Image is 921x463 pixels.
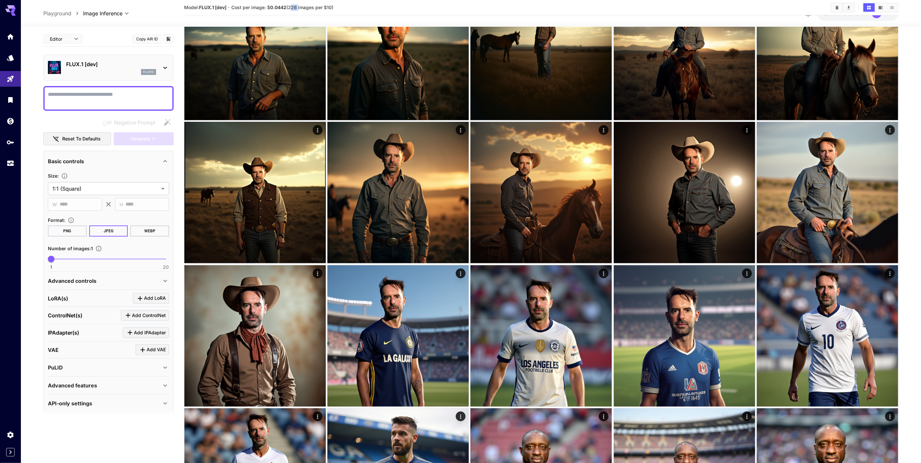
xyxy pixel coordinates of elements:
[89,225,128,237] button: JPEG
[50,36,70,42] span: Editor
[48,58,169,78] div: FLUX.1 [dev]flux1d
[48,396,169,411] div: API-only settings
[43,9,83,17] nav: breadcrumb
[52,185,159,193] span: 1:1 (Square)
[50,264,52,270] span: 1
[48,295,68,302] p: LoRA(s)
[48,399,92,407] p: API-only settings
[133,293,169,304] button: Click to add LoRA
[599,268,609,278] div: Actions
[132,311,166,320] span: Add ControlNet
[327,265,469,407] img: 9k=
[831,3,855,12] div: Clear ImagesDownload All
[599,412,609,421] div: Actions
[614,265,755,407] img: Z
[885,412,895,421] div: Actions
[184,122,326,263] img: 9k=
[742,412,752,421] div: Actions
[7,159,14,167] div: Usage
[48,329,79,337] p: IPAdapter(s)
[184,5,226,10] span: Model:
[48,246,93,251] span: Number of images : 1
[757,122,898,263] img: 9k=
[7,96,14,104] div: Library
[163,264,169,270] span: 20
[184,265,326,407] img: Z
[885,268,895,278] div: Actions
[48,153,169,169] div: Basic controls
[886,3,898,12] button: Show images in list view
[7,73,14,81] div: Playground
[470,265,612,407] img: Z
[123,327,169,338] button: Click to add IPAdapter
[48,225,87,237] button: PNG
[121,310,169,321] button: Click to add ControlNet
[7,431,14,439] div: Settings
[270,5,286,10] b: 0.0442
[327,122,469,263] img: 9k=
[228,4,230,11] p: ·
[7,54,14,62] div: Models
[48,382,97,389] p: Advanced features
[101,118,161,126] span: Negative prompts are not compatible with the selected model.
[757,265,898,407] img: Z
[136,344,169,355] button: Click to add VAE
[7,117,14,125] div: Wallet
[844,11,867,16] span: credits left
[863,3,899,12] div: Show images in grid viewShow images in video viewShow images in list view
[48,311,82,319] p: ControlNet(s)
[313,125,323,135] div: Actions
[456,412,466,421] div: Actions
[48,360,169,375] div: PuLID
[48,157,84,165] p: Basic controls
[48,277,96,285] p: Advanced controls
[742,125,752,135] div: Actions
[313,268,323,278] div: Actions
[144,294,166,302] span: Add LoRA
[7,33,14,41] div: Home
[130,225,169,237] button: WEBP
[147,346,166,354] span: Add VAE
[843,3,855,12] button: Download All
[52,201,57,208] span: W
[875,3,886,12] button: Show images in video view
[59,173,70,179] button: Adjust the dimensions of the generated image by specifying its width and height in pixels, or sel...
[863,3,875,12] button: Show images in grid view
[742,268,752,278] div: Actions
[456,125,466,135] div: Actions
[65,217,77,224] button: Choose the file format for the output image.
[456,268,466,278] div: Actions
[93,245,105,252] button: Specify how many images to generate in a single request. Each image generation will be charged se...
[165,35,171,43] button: Add to library
[48,364,63,371] p: PuLID
[66,60,156,68] p: FLUX.1 [dev]
[48,217,65,223] span: Format :
[6,448,15,456] button: Expand sidebar
[614,122,755,263] img: 9k=
[48,173,59,179] span: Size :
[885,125,895,135] div: Actions
[120,201,123,208] span: H
[599,125,609,135] div: Actions
[43,9,71,17] a: Playground
[114,119,155,126] span: Negative Prompt
[83,9,122,17] span: Image Inference
[48,378,169,393] div: Advanced features
[43,132,111,146] button: Reset to defaults
[143,70,154,74] p: flux1d
[231,5,333,10] span: Cost per image: $ (226 images per $10)
[48,273,169,289] div: Advanced controls
[313,412,323,421] div: Actions
[470,122,612,263] img: Z
[199,5,226,10] b: FLUX.1 [dev]
[134,329,166,337] span: Add IPAdapter
[824,11,844,16] span: $393.97
[831,3,843,12] button: Clear Images
[7,138,14,146] div: API Keys
[48,346,59,354] p: VAE
[132,34,162,44] button: Copy AIR ID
